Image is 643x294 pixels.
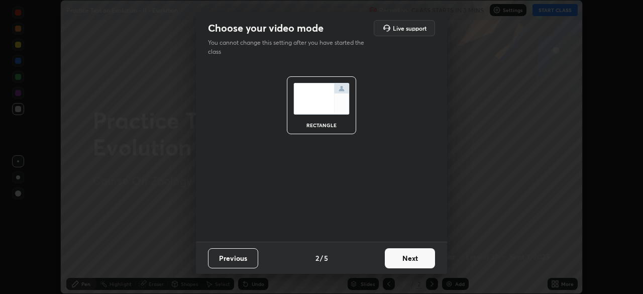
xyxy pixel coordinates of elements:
[301,123,342,128] div: rectangle
[315,253,319,263] h4: 2
[293,83,350,115] img: normalScreenIcon.ae25ed63.svg
[385,248,435,268] button: Next
[208,38,371,56] p: You cannot change this setting after you have started the class
[320,253,323,263] h4: /
[208,248,258,268] button: Previous
[208,22,324,35] h2: Choose your video mode
[393,25,426,31] h5: Live support
[324,253,328,263] h4: 5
